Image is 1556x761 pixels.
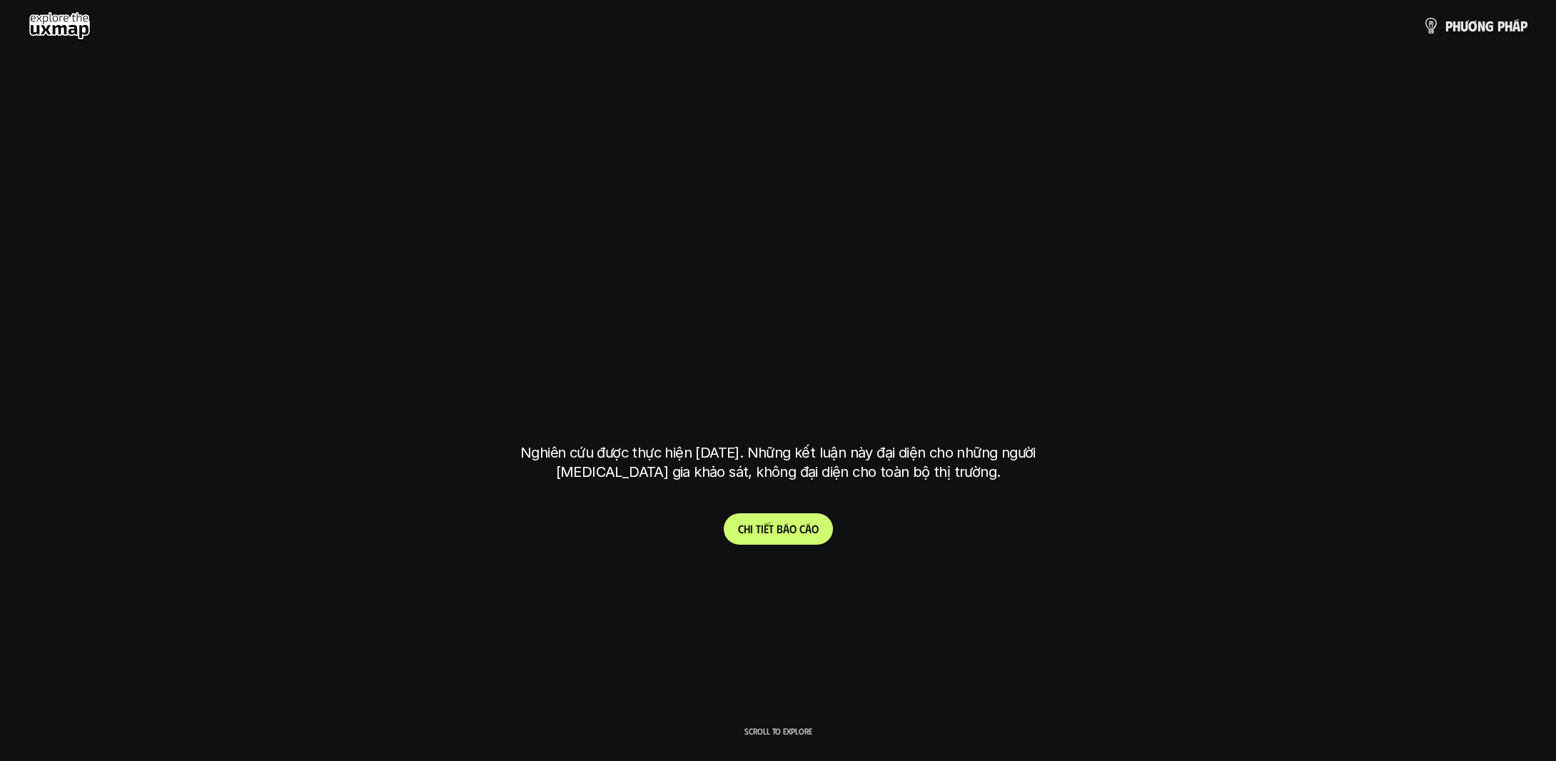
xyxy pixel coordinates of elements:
[1423,11,1527,40] a: phươngpháp
[729,221,837,237] h6: Kết quả nghiên cứu
[1520,18,1527,34] span: p
[764,522,769,535] span: ế
[1512,18,1520,34] span: á
[724,513,833,545] a: Chitiếtbáocáo
[777,522,783,535] span: b
[1497,18,1505,34] span: p
[1505,18,1512,34] span: h
[812,522,819,535] span: o
[738,522,744,535] span: C
[789,522,797,535] span: o
[1445,18,1453,34] span: p
[1477,18,1485,34] span: n
[756,522,761,535] span: t
[517,255,1039,315] h1: phạm vi công việc của
[783,522,789,535] span: á
[769,522,774,535] span: t
[744,522,750,535] span: h
[1460,18,1468,34] span: ư
[510,443,1046,482] p: Nghiên cứu được thực hiện [DATE]. Những kết luận này đại diện cho những người [MEDICAL_DATA] gia ...
[524,368,1033,428] h1: tại [GEOGRAPHIC_DATA]
[744,726,812,736] p: Scroll to explore
[805,522,812,535] span: á
[750,522,753,535] span: i
[1485,18,1494,34] span: g
[761,522,764,535] span: i
[1468,18,1477,34] span: ơ
[799,522,805,535] span: c
[1453,18,1460,34] span: h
